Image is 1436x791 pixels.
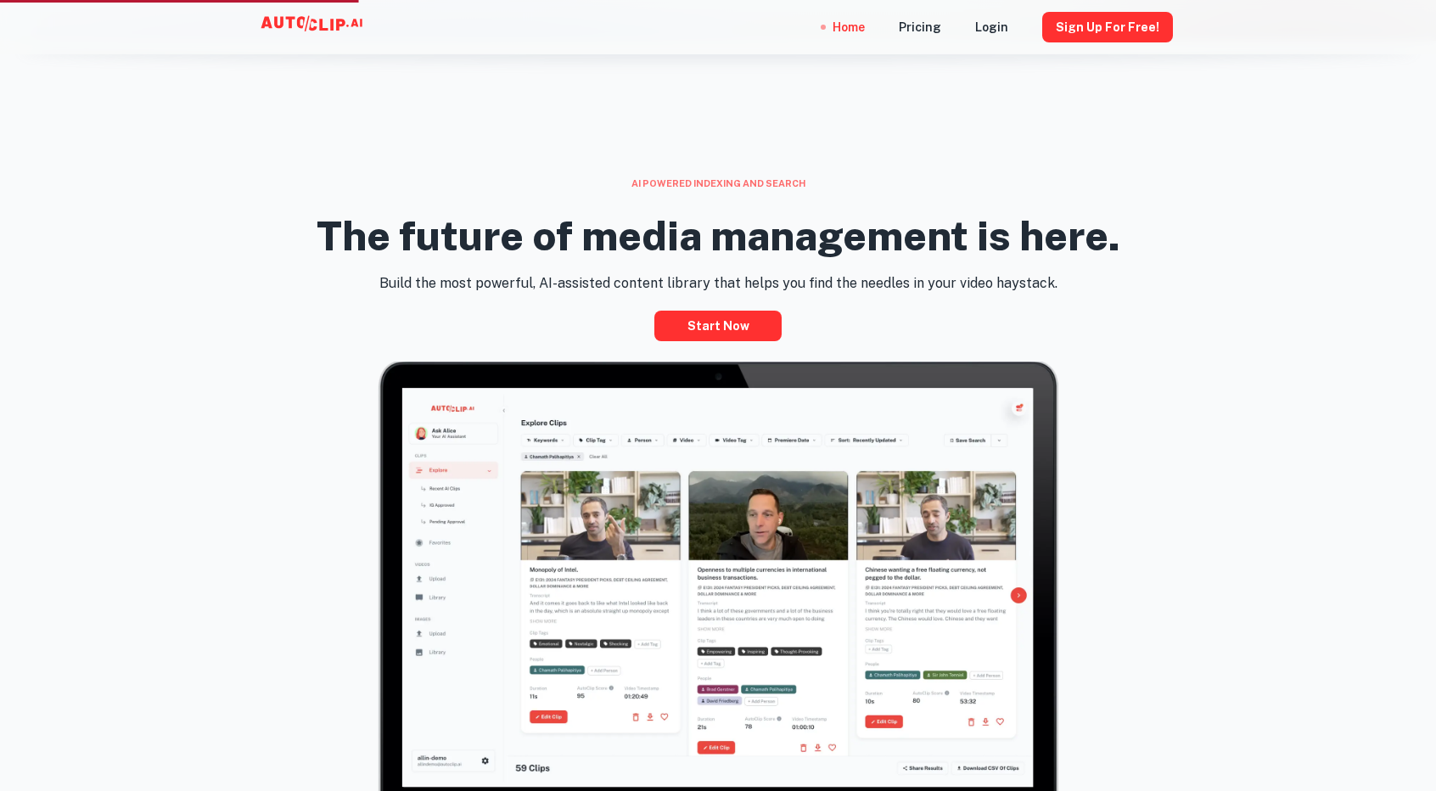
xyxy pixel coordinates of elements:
a: Start now [654,311,782,341]
div: AI powered indexing and search [229,177,1207,191]
h2: The future of media management is here. [317,211,1120,261]
button: Sign Up for free! [1042,12,1173,42]
p: Build the most powerful, AI-assisted content library that helps you find the needles in your vide... [229,273,1207,294]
